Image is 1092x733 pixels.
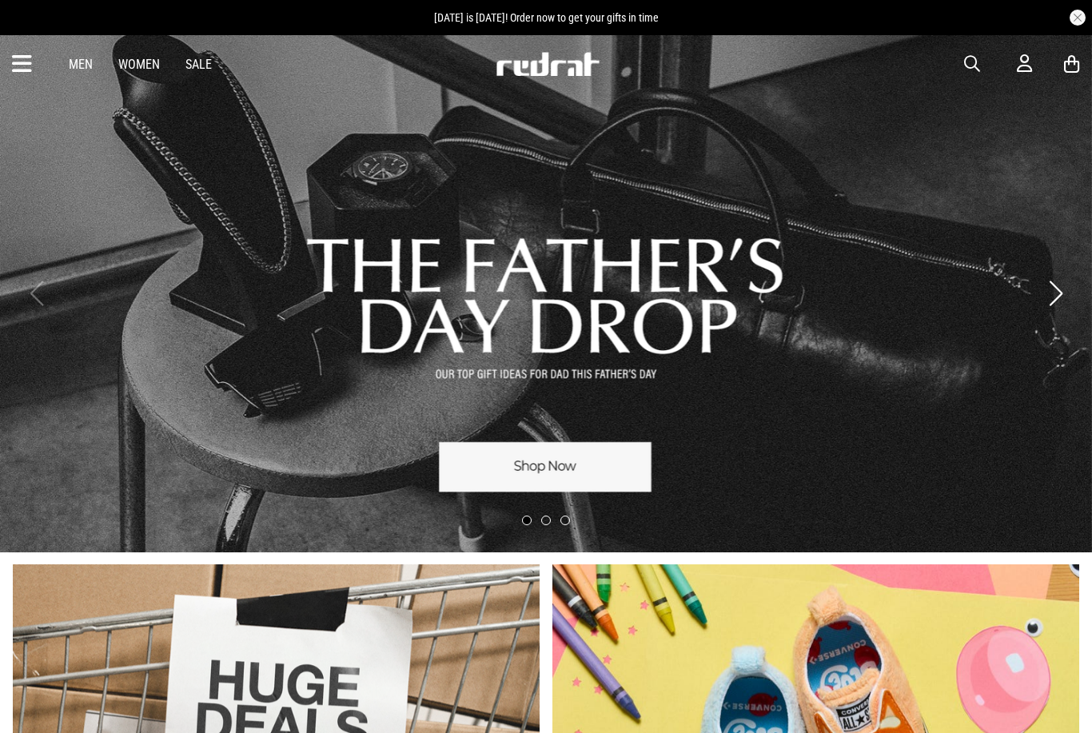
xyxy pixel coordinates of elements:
[26,276,47,311] button: Previous slide
[69,57,93,72] a: Men
[185,57,212,72] a: Sale
[495,52,600,76] img: Redrat logo
[1045,276,1066,311] button: Next slide
[434,11,659,24] span: [DATE] is [DATE]! Order now to get your gifts in time
[118,57,160,72] a: Women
